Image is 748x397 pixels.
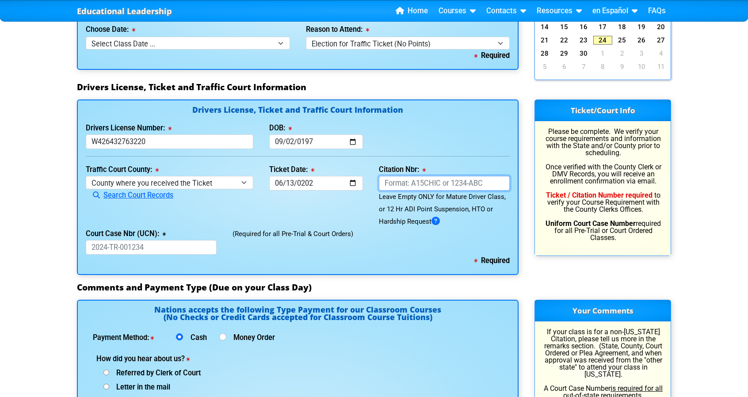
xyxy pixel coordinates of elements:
[554,36,574,45] a: 22
[535,36,554,45] a: 21
[612,49,632,58] a: 2
[651,62,671,71] a: 11
[593,49,613,58] a: 1
[269,134,363,149] input: mm/dd/yyyy
[543,128,663,241] p: Please be complete. We verify your course requirements and information with the State and/or Coun...
[535,23,554,31] a: 14
[546,219,636,228] b: Uniform Court Case Number
[612,62,632,71] a: 9
[593,36,613,45] a: 24
[574,36,593,45] a: 23
[651,36,671,45] a: 27
[589,4,641,18] a: en Español
[269,176,363,191] input: mm/dd/yyyy
[77,282,671,293] h3: Comments and Payment Type (Due on your Class Day)
[632,36,651,45] a: 26
[379,166,426,173] label: Citation Nbr:
[103,384,109,389] input: Letter in the mail
[474,51,510,60] b: Required
[269,125,292,132] label: DOB:
[109,369,201,377] span: Referred by Clerk of Court
[554,23,574,31] a: 15
[230,334,275,341] label: Money Order
[651,49,671,58] a: 4
[225,228,518,255] div: (Required for all Pre-Trial & Court Orders)
[86,230,166,237] label: Court Case Nbr (UCN):
[187,334,210,341] label: Cash
[109,383,170,391] span: Letter in the mail
[651,23,671,31] a: 20
[86,191,173,199] a: Search Court Records
[574,23,593,31] a: 16
[379,176,510,191] input: Format: A15CHIC or 1234-ABC
[612,36,632,45] a: 25
[96,355,234,363] label: How did you hear about us?
[535,49,554,58] a: 28
[554,49,574,58] a: 29
[86,166,159,173] label: Traffic Court County:
[86,306,510,324] h4: Nations accepts the following Type Payment for our Classroom Courses (No Checks or Credit Cards a...
[632,62,651,71] a: 10
[574,49,593,58] a: 30
[554,62,574,71] a: 6
[612,23,632,31] a: 18
[86,106,510,115] h4: Drivers License, Ticket and Traffic Court Information
[574,62,593,71] a: 7
[86,240,217,255] input: 2024-TR-001234
[632,49,651,58] a: 3
[593,23,613,31] a: 17
[379,191,510,228] div: Leave Empty ONLY for Mature Driver Class, or 12 Hr ADI Point Suspension, HTO or Hardship Request
[535,300,671,321] h3: Your Comments
[93,334,164,341] label: Payment Method:
[533,4,585,18] a: Resources
[632,23,651,31] a: 19
[86,125,172,132] label: Drivers License Number:
[474,256,510,265] b: Required
[593,62,613,71] a: 8
[86,134,253,149] input: License or Florida ID Card Nbr
[535,100,671,121] h3: Ticket/Court Info
[535,62,554,71] a: 5
[77,82,671,92] h3: Drivers License, Ticket and Traffic Court Information
[435,4,479,18] a: Courses
[86,26,135,33] label: Choose Date:
[483,4,530,18] a: Contacts
[392,4,431,18] a: Home
[103,370,109,375] input: Referred by Clerk of Court
[645,4,669,18] a: FAQs
[306,26,369,33] label: Reason to Attend:
[269,166,314,173] label: Ticket Date:
[77,4,172,19] a: Educational Leadership
[546,191,653,199] b: Ticket / Citation Number required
